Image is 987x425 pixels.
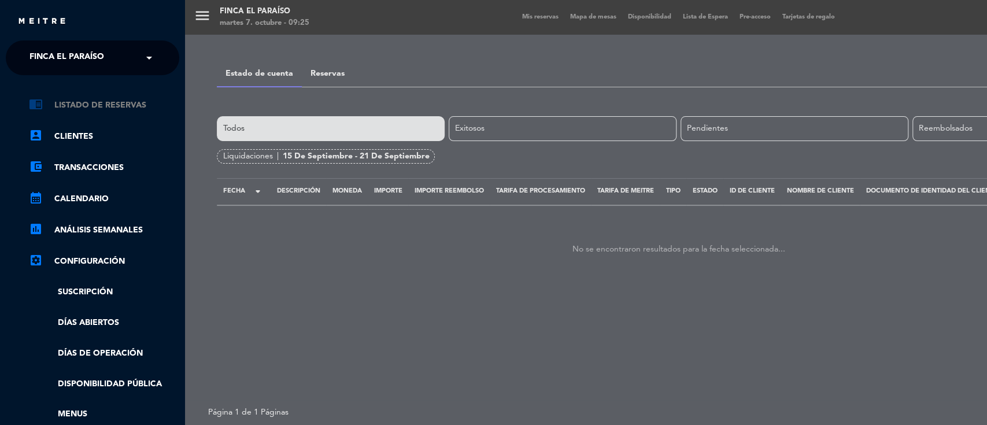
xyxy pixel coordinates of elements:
[29,130,179,143] a: account_boxClientes
[29,98,179,112] a: chrome_reader_modeListado de Reservas
[29,160,43,173] i: account_balance_wallet
[17,17,66,26] img: MEITRE
[29,286,179,299] a: Suscripción
[29,223,179,237] a: assessmentANÁLISIS SEMANALES
[29,97,43,111] i: chrome_reader_mode
[29,46,104,70] span: Finca El Paraíso
[29,222,43,236] i: assessment
[29,408,179,421] a: Menus
[29,192,179,206] a: calendar_monthCalendario
[29,378,179,391] a: Disponibilidad pública
[29,161,179,175] a: account_balance_walletTransacciones
[29,254,179,268] a: Configuración
[29,347,179,360] a: Días de Operación
[29,253,43,267] i: settings_applications
[29,191,43,205] i: calendar_month
[29,316,179,330] a: Días abiertos
[29,128,43,142] i: account_box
